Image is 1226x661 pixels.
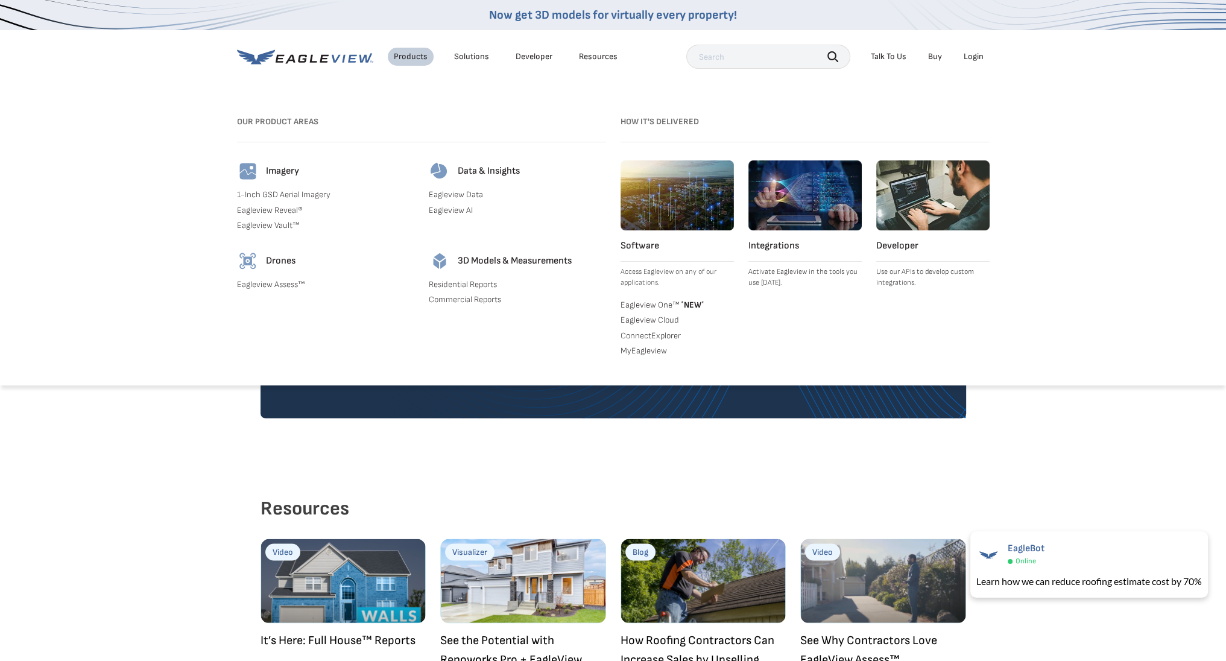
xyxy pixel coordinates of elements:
[876,240,990,252] h4: Developer
[429,189,606,200] a: Eagleview Data
[458,165,520,177] h4: Data & Insights
[876,160,990,230] img: developer.webp
[876,267,990,288] p: Use our APIs to develop custom integrations.
[429,279,606,290] a: Residential Reports
[237,250,259,272] img: drones-icon.svg
[265,543,300,560] h5: Video
[394,51,428,62] div: Products
[748,240,862,252] h4: Integrations
[621,160,734,230] img: software.webp
[621,346,734,356] a: MyEagleview
[445,543,495,560] h5: Visualizer
[429,294,606,305] a: Commercial Reports
[237,189,414,200] a: 1-Inch GSD Aerial Imagery
[976,543,1000,567] img: EagleBot
[621,240,734,252] h4: Software
[964,51,984,62] div: Login
[748,267,862,288] p: Activate Eagleview in the tools you use [DATE].
[679,300,704,310] span: NEW
[489,8,737,22] a: Now get 3D models for virtually every property!
[621,267,734,288] p: Access Eagleview on any of our applications.
[1016,557,1036,566] span: Online
[800,539,966,623] img: See Why Contractors Love EagleView Assess™
[458,255,572,267] h4: 3D Models & Measurements
[237,279,414,290] a: Eagleview Assess™
[621,315,734,326] a: Eagleview Cloud
[429,160,450,182] img: data-icon.svg
[748,160,862,288] a: Integrations Activate Eagleview in the tools you use [DATE].
[686,45,850,69] input: Search
[266,165,299,177] h4: Imagery
[454,51,489,62] div: Solutions
[237,112,606,131] h3: Our Product Areas
[237,220,414,231] a: Eagleview Vault™
[748,160,862,230] img: integrations.webp
[871,51,906,62] div: Talk To Us
[621,298,734,310] a: Eagleview One™ *NEW*
[237,205,414,216] a: Eagleview Reveal®
[429,205,606,216] a: Eagleview AI
[805,543,840,560] h5: Video
[621,539,786,623] img: How Roofing Contractors Can Increase Sales by Upselling
[876,160,990,288] a: Developer Use our APIs to develop custom integrations.
[261,630,426,650] p: It’s Here: Full House™ Reports
[928,51,942,62] a: Buy
[237,160,259,182] img: imagery-icon.svg
[261,490,966,527] h2: Resources
[621,330,734,341] a: ConnectExplorer
[516,51,552,62] a: Developer
[1008,543,1044,554] span: EagleBot
[976,574,1202,589] div: Learn how we can reduce roofing estimate cost by 70%
[440,539,606,623] img: See the Potential with Renoworks Pro + EagleView
[625,543,656,560] h5: Blog
[429,250,450,272] img: 3d-models-icon.svg
[266,255,295,267] h4: Drones
[621,112,990,131] h3: How it's Delivered
[579,51,618,62] div: Resources
[261,539,426,623] img: It’s Here: Full House™ Reports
